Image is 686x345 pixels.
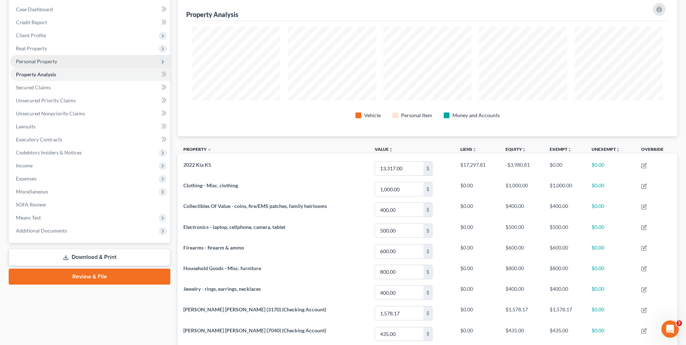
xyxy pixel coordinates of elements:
td: $1,000.00 [500,179,544,200]
span: [PERSON_NAME] [PERSON_NAME] (3170) (Checking Account) [183,306,326,312]
div: $ [423,265,432,279]
span: Household Goods - Misc. furniture [183,265,261,271]
span: Clothing - Misc. clothing [183,182,238,188]
input: 0.00 [375,182,423,196]
td: $0.00 [455,200,500,220]
span: Additional Documents [16,227,67,234]
a: Valueunfold_more [375,146,393,152]
td: $1,578.17 [544,303,586,324]
input: 0.00 [375,265,423,279]
td: $0.00 [455,303,500,324]
a: Credit Report [10,16,170,29]
a: Property Analysis [10,68,170,81]
td: $0.00 [586,324,635,344]
a: Review & File [9,269,170,285]
span: Means Test [16,214,41,221]
span: Unsecured Priority Claims [16,97,76,103]
div: $ [423,203,432,217]
td: $0.00 [455,261,500,282]
a: Lawsuits [10,120,170,133]
td: $800.00 [544,261,586,282]
a: Exemptunfold_more [550,146,572,152]
td: $0.00 [455,282,500,303]
a: Property expand_less [183,146,212,152]
span: Case Dashboard [16,6,53,12]
td: $0.00 [586,282,635,303]
td: $0.00 [586,261,635,282]
td: $435.00 [544,324,586,344]
span: Income [16,162,33,169]
i: unfold_more [522,148,526,152]
input: 0.00 [375,162,423,175]
a: Unexemptunfold_more [592,146,620,152]
a: SOFA Review [10,198,170,211]
span: Property Analysis [16,71,56,77]
a: Equityunfold_more [506,146,526,152]
a: Case Dashboard [10,3,170,16]
td: $17,297.81 [455,158,500,179]
a: Unsecured Priority Claims [10,94,170,107]
i: unfold_more [472,148,477,152]
td: $0.00 [455,220,500,241]
span: 3 [676,320,682,326]
i: expand_less [207,148,212,152]
a: Executory Contracts [10,133,170,146]
td: $435.00 [500,324,544,344]
i: unfold_more [616,148,620,152]
span: 2022 Kia K5 [183,162,211,168]
td: $0.00 [455,324,500,344]
div: Personal Item [401,112,432,119]
td: $400.00 [500,200,544,220]
span: Collectibles Of Value - coins, fire/EMS patches, family heirlooms [183,203,327,209]
th: Override [635,142,677,158]
a: Secured Claims [10,81,170,94]
td: $400.00 [544,282,586,303]
span: Unsecured Nonpriority Claims [16,110,85,116]
td: $0.00 [455,241,500,261]
a: Liensunfold_more [460,146,477,152]
a: Unsecured Nonpriority Claims [10,107,170,120]
td: $0.00 [586,220,635,241]
div: $ [423,306,432,320]
span: Personal Property [16,58,57,64]
td: $500.00 [500,220,544,241]
div: $ [423,286,432,299]
div: $ [423,327,432,341]
span: Executory Contracts [16,136,62,142]
td: $0.00 [544,158,586,179]
td: $400.00 [544,200,586,220]
span: Miscellaneous [16,188,48,195]
td: $600.00 [544,241,586,261]
span: Codebtors Insiders & Notices [16,149,82,156]
div: Property Analysis [186,10,238,19]
td: $1,578.17 [500,303,544,324]
td: $500.00 [544,220,586,241]
input: 0.00 [375,244,423,258]
div: Vehicle [364,112,381,119]
td: $0.00 [586,241,635,261]
input: 0.00 [375,306,423,320]
span: SOFA Review [16,201,46,208]
td: $400.00 [500,282,544,303]
span: Secured Claims [16,84,51,90]
input: 0.00 [375,224,423,238]
td: $0.00 [586,200,635,220]
div: $ [423,162,432,175]
div: $ [423,224,432,238]
td: $800.00 [500,261,544,282]
span: Credit Report [16,19,47,25]
td: $1,000.00 [544,179,586,200]
input: 0.00 [375,286,423,299]
td: $0.00 [586,303,635,324]
td: -$3,980.81 [500,158,544,179]
div: $ [423,182,432,196]
span: [PERSON_NAME] [PERSON_NAME] (7040) (Checking Account) [183,327,326,333]
span: Electronics - laptop, cellphone, camera, tablet [183,224,285,230]
td: $0.00 [586,158,635,179]
span: Firearms - firearm & ammo [183,244,244,251]
input: 0.00 [375,327,423,341]
span: Real Property [16,45,47,51]
td: $0.00 [586,179,635,200]
span: Client Profile [16,32,46,38]
i: unfold_more [567,148,572,152]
